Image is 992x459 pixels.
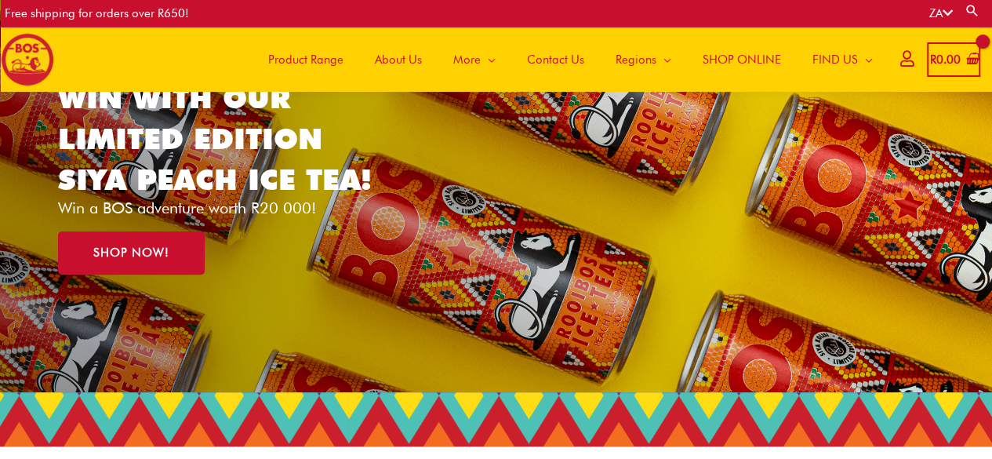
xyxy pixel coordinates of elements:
bdi: 0.00 [930,53,961,67]
a: Search button [965,3,980,18]
img: BOS logo finals-200px [1,33,54,86]
a: SHOP NOW! [58,231,205,275]
p: Win a BOS adventure worth R20 000! [58,200,396,216]
a: SHOP ONLINE [687,27,797,92]
a: Product Range [253,27,359,92]
span: Product Range [268,36,343,83]
a: Contact Us [511,27,600,92]
span: SHOP ONLINE [703,36,781,83]
span: Regions [616,36,656,83]
span: R [930,53,936,67]
a: ZA [929,6,953,20]
a: View Shopping Cart, empty [927,42,980,78]
span: About Us [375,36,422,83]
span: More [453,36,481,83]
span: FIND US [812,36,858,83]
span: SHOP NOW! [93,247,169,259]
nav: Site Navigation [241,27,888,92]
a: WIN WITH OUR LIMITED EDITION SIYA PEACH ICE TEA! [58,80,372,197]
a: More [438,27,511,92]
span: Contact Us [527,36,584,83]
a: Regions [600,27,687,92]
a: About Us [359,27,438,92]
